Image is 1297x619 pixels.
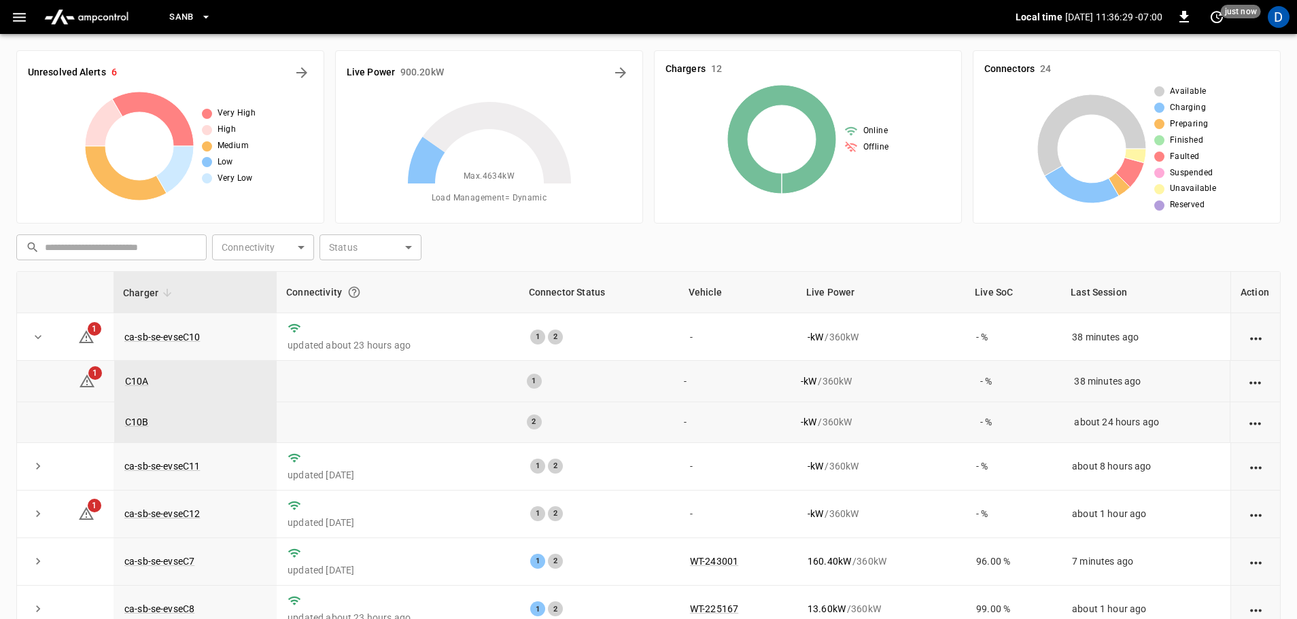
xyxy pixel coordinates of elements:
td: - [673,402,790,442]
span: Load Management = Dynamic [432,192,547,205]
td: - % [969,361,1064,402]
th: Vehicle [679,272,797,313]
p: [DATE] 11:36:29 -07:00 [1065,10,1162,24]
h6: Live Power [347,65,395,80]
span: Unavailable [1170,182,1216,196]
p: - kW [801,415,816,429]
div: 2 [527,414,542,429]
th: Connector Status [519,272,679,313]
div: 1 [530,601,545,616]
th: Action [1230,272,1280,313]
td: about 24 hours ago [1063,402,1230,442]
td: - % [965,491,1061,538]
div: action cell options [1247,415,1264,429]
p: updated about 23 hours ago [288,338,508,352]
a: ca-sb-se-evseC10 [124,332,200,342]
span: Max. 4634 kW [464,170,515,183]
button: expand row [28,551,48,571]
span: Preparing [1170,118,1209,131]
span: Online [863,124,888,138]
span: High [218,123,237,137]
div: / 360 kW [808,330,954,344]
h6: Chargers [665,62,706,77]
span: Offline [863,141,889,154]
div: action cell options [1247,459,1264,473]
span: Suspended [1170,166,1213,180]
h6: 12 [711,62,722,77]
td: - [679,491,797,538]
div: 1 [530,330,545,344]
div: / 360 kW [808,459,954,473]
button: expand row [28,503,48,524]
td: 7 minutes ago [1061,538,1230,586]
span: just now [1221,5,1261,18]
td: 96.00 % [965,538,1061,586]
th: Last Session [1061,272,1230,313]
td: - [679,313,797,361]
td: - [679,443,797,491]
button: set refresh interval [1206,6,1228,28]
a: ca-sb-se-evseC7 [124,556,194,567]
td: - [673,361,790,402]
td: - % [965,313,1061,361]
p: Local time [1016,10,1062,24]
td: 38 minutes ago [1061,313,1230,361]
span: Very Low [218,172,253,185]
div: / 360 kW [801,415,958,429]
img: ampcontrol.io logo [39,4,134,30]
h6: 6 [111,65,117,80]
div: 2 [548,330,563,344]
button: expand row [28,327,48,347]
span: SanB [169,10,194,25]
a: WT-243001 [690,556,738,567]
span: Charger [123,285,176,301]
span: 1 [88,322,101,336]
h6: 24 [1040,62,1051,77]
span: Reserved [1170,198,1205,212]
div: profile-icon [1268,6,1290,28]
div: action cell options [1247,374,1264,388]
button: All Alerts [291,62,313,84]
button: SanB [164,4,217,31]
div: 2 [548,459,563,474]
div: / 360 kW [808,602,954,616]
div: / 360 kW [801,374,958,388]
button: Energy Overview [610,62,632,84]
span: Finished [1170,134,1203,147]
p: - kW [801,374,816,388]
div: 1 [527,374,542,389]
span: Available [1170,85,1207,99]
th: Live SoC [965,272,1061,313]
div: action cell options [1247,330,1264,344]
a: ca-sb-se-evseC11 [124,461,200,472]
div: Connectivity [286,280,510,304]
div: / 360 kW [808,554,954,568]
a: C10A [125,376,149,387]
th: Live Power [797,272,965,313]
span: Faulted [1170,150,1200,164]
a: 1 [78,508,94,518]
div: 1 [530,554,545,569]
p: updated [DATE] [288,468,508,482]
p: - kW [808,507,823,520]
button: expand row [28,456,48,476]
h6: 900.20 kW [400,65,444,80]
div: 1 [530,459,545,474]
div: / 360 kW [808,507,954,520]
h6: Unresolved Alerts [28,65,106,80]
span: Charging [1170,101,1206,115]
td: - % [969,402,1064,442]
a: ca-sb-se-evseC12 [124,508,200,519]
div: action cell options [1247,602,1264,616]
div: 2 [548,506,563,521]
h6: Connectors [984,62,1035,77]
td: about 1 hour ago [1061,491,1230,538]
p: - kW [808,330,823,344]
td: - % [965,443,1061,491]
p: - kW [808,459,823,473]
span: Medium [218,139,249,153]
p: updated [DATE] [288,563,508,577]
span: Low [218,156,233,169]
div: 2 [548,601,563,616]
div: action cell options [1247,554,1264,568]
